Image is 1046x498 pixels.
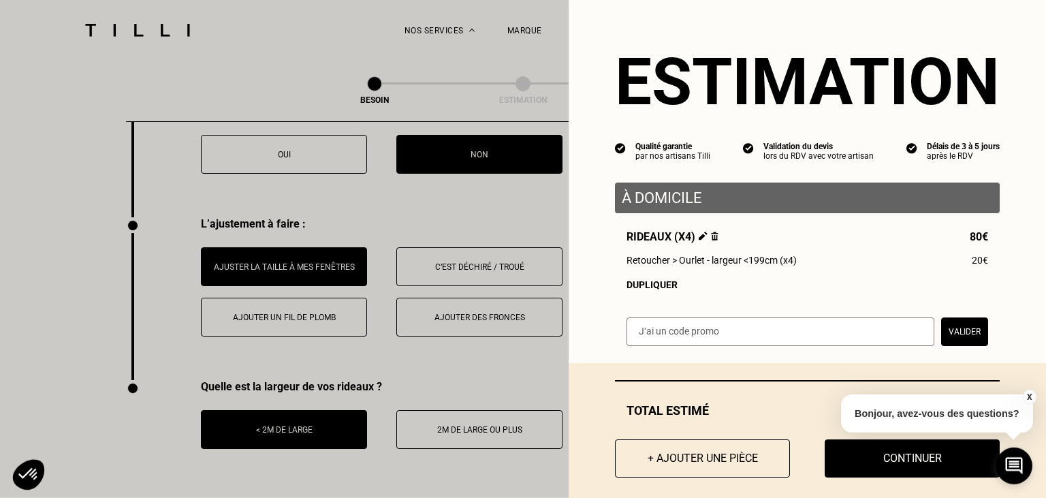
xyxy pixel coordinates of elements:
button: Continuer [825,439,1000,478]
section: Estimation [615,44,1000,120]
img: icon list info [906,142,917,154]
img: Supprimer [711,232,718,240]
img: Éditer [699,232,708,240]
img: icon list info [743,142,754,154]
div: Dupliquer [627,279,988,290]
button: Valider [941,317,988,346]
span: Rideaux (x4) [627,230,718,243]
button: X [1022,390,1036,405]
p: Bonjour, avez-vous des questions? [841,394,1033,433]
img: icon list info [615,142,626,154]
div: lors du RDV avec votre artisan [763,151,874,161]
input: J‘ai un code promo [627,317,934,346]
button: + Ajouter une pièce [615,439,790,478]
div: par nos artisans Tilli [635,151,710,161]
span: 20€ [972,255,988,266]
div: Délais de 3 à 5 jours [927,142,1000,151]
div: Validation du devis [763,142,874,151]
div: Qualité garantie [635,142,710,151]
p: À domicile [622,189,993,206]
div: après le RDV [927,151,1000,161]
div: Total estimé [615,403,1000,418]
span: Retoucher > Ourlet - largeur <199cm (x4) [627,255,797,266]
span: 80€ [970,230,988,243]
